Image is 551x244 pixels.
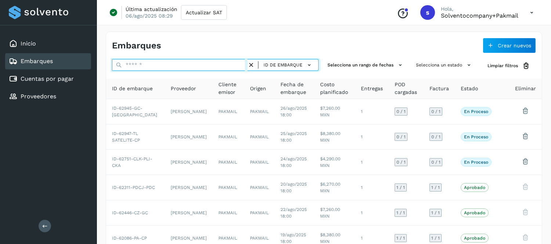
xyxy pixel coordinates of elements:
td: PAKMAIL [244,200,275,226]
span: 0 / 1 [396,160,406,164]
p: Aprobado [464,210,485,215]
span: 0 / 1 [431,135,441,139]
span: 25/ago/2025 18:00 [280,131,307,143]
td: PAKMAIL [244,150,275,175]
div: Embarques [5,53,91,69]
p: En proceso [464,160,488,165]
p: Última actualización [126,6,177,12]
span: ID-62446-CZ-GC [112,210,148,215]
p: Hola, [441,6,518,12]
p: 06/ago/2025 08:29 [126,12,173,19]
p: En proceso [464,134,488,139]
span: Origen [250,85,266,92]
span: Proveedor [171,85,196,92]
span: Crear nuevos [498,43,531,48]
a: Inicio [21,40,36,47]
p: Aprobado [464,185,485,190]
p: En proceso [464,109,488,114]
td: [PERSON_NAME] [165,99,213,124]
td: 1 [355,150,389,175]
td: [PERSON_NAME] [165,124,213,150]
span: ID-62086-PA-CP [112,236,147,241]
td: PAKMAIL [213,124,244,150]
span: 0 / 1 [396,135,406,139]
span: Limpiar filtros [487,62,518,69]
h4: Embarques [112,40,161,51]
td: 1 [355,99,389,124]
p: solventocompany+pakmail [441,12,518,19]
p: Aprobado [464,236,485,241]
button: ID de embarque [261,60,315,70]
span: Estado [461,85,478,92]
span: ID de embarque [264,62,302,68]
span: 1 / 1 [431,185,440,190]
button: Actualizar SAT [181,5,227,20]
td: PAKMAIL [213,200,244,226]
td: PAKMAIL [213,150,244,175]
td: [PERSON_NAME] [165,175,213,200]
td: PAKMAIL [244,124,275,150]
td: PAKMAIL [244,99,275,124]
td: $8,380.00 MXN [314,124,355,150]
span: ID de embarque [112,85,153,92]
span: 0 / 1 [431,160,441,164]
a: Cuentas por pagar [21,75,74,82]
td: 1 [355,200,389,226]
span: 1 / 1 [431,236,440,240]
span: 1 / 1 [396,236,405,240]
span: 0 / 1 [431,109,441,114]
button: Selecciona un rango de fechas [325,59,407,71]
span: 19/ago/2025 18:00 [280,232,306,244]
span: 1 / 1 [396,211,405,215]
span: 22/ago/2025 18:00 [280,207,307,219]
td: [PERSON_NAME] [165,200,213,226]
button: Selecciona un estado [413,59,476,71]
span: ID-62751-CLK-PLI-CKA [112,156,152,168]
span: POD cargadas [395,81,418,96]
span: 24/ago/2025 18:00 [280,156,307,168]
div: Cuentas por pagar [5,71,91,87]
span: 0 / 1 [396,109,406,114]
span: ID-62945-GC-CZ [112,106,157,117]
span: 1 / 1 [396,185,405,190]
div: Proveedores [5,88,91,105]
span: Eliminar [515,85,536,92]
span: Entregas [361,85,383,92]
span: Cliente emisor [218,81,238,96]
td: 1 [355,124,389,150]
td: 1 [355,175,389,200]
span: 26/ago/2025 18:00 [280,106,307,117]
a: Proveedores [21,93,56,100]
td: PAKMAIL [213,175,244,200]
td: $7,260.00 MXN [314,200,355,226]
a: Embarques [21,58,53,65]
span: 20/ago/2025 18:00 [280,182,307,193]
span: Factura [429,85,449,92]
span: ID-62947-TL SATELITE-CP [112,131,140,143]
td: $6,270.00 MXN [314,175,355,200]
span: 1 / 1 [431,211,440,215]
span: Costo planificado [320,81,349,96]
td: PAKMAIL [213,99,244,124]
td: $7,260.00 MXN [314,99,355,124]
td: [PERSON_NAME] [165,150,213,175]
button: Crear nuevos [483,38,536,53]
span: Fecha de embarque [280,81,308,96]
td: PAKMAIL [244,175,275,200]
div: Inicio [5,36,91,52]
button: Limpiar filtros [482,59,536,73]
td: $4,290.00 MXN [314,150,355,175]
span: ID-62311-PDCJ-PDC [112,185,155,190]
span: Actualizar SAT [186,10,222,15]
